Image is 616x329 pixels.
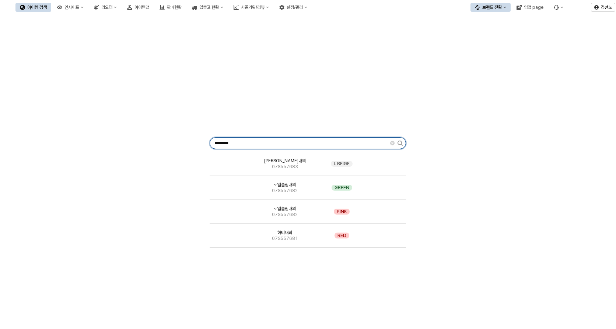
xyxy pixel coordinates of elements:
[101,5,112,10] div: 리오더
[199,5,219,10] div: 입출고 현황
[27,5,47,10] div: 아이템 검색
[272,212,298,217] span: 07S557682
[274,206,296,212] span: 로엘슬림내의
[64,5,79,10] div: 인사이트
[287,5,303,10] div: 설정/관리
[337,209,347,215] span: PINK
[601,4,612,10] p: 경선노
[337,233,346,238] span: RED
[274,182,296,188] span: 로엘슬림내의
[470,3,511,12] button: 브랜드 전환
[275,3,312,12] button: 설정/관리
[591,3,615,12] button: 경선노
[390,141,395,145] button: Clear
[524,5,543,10] div: 영업 page
[277,230,292,236] span: 하티내의
[272,236,298,241] span: 07S557681
[229,3,273,12] button: 시즌기획/리뷰
[90,3,121,12] button: 리오더
[272,188,298,194] span: 07S557682
[15,3,51,12] button: 아이템 검색
[549,3,568,12] div: Menu item 6
[335,185,349,191] span: GREEN
[167,5,182,10] div: 판매현황
[53,3,88,12] button: 인사이트
[334,161,350,167] span: L BEIGE
[264,158,306,164] span: [PERSON_NAME]내의
[123,3,154,12] button: 아이템맵
[155,3,186,12] button: 판매현황
[512,3,548,12] button: 영업 page
[272,164,298,170] span: 07S557683
[482,5,502,10] div: 브랜드 전환
[241,5,265,10] div: 시즌기획/리뷰
[134,5,149,10] div: 아이템맵
[188,3,228,12] button: 입출고 현황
